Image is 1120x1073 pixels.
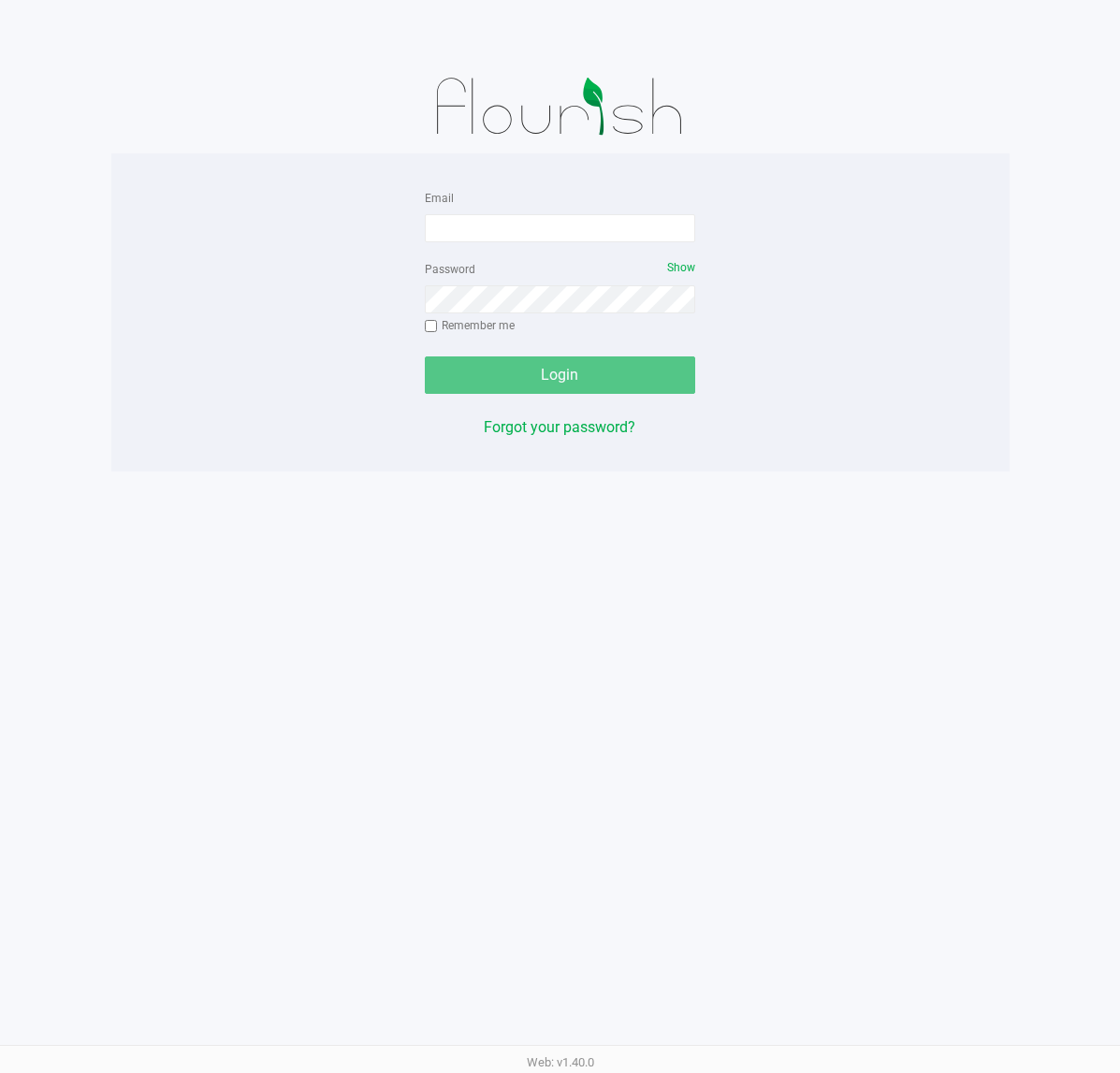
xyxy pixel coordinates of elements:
[425,190,454,207] label: Email
[425,261,475,278] label: Password
[527,1055,594,1069] span: Web: v1.40.0
[425,320,438,333] input: Remember me
[425,317,515,334] label: Remember me
[667,261,695,274] span: Show
[484,416,635,439] button: Forgot your password?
